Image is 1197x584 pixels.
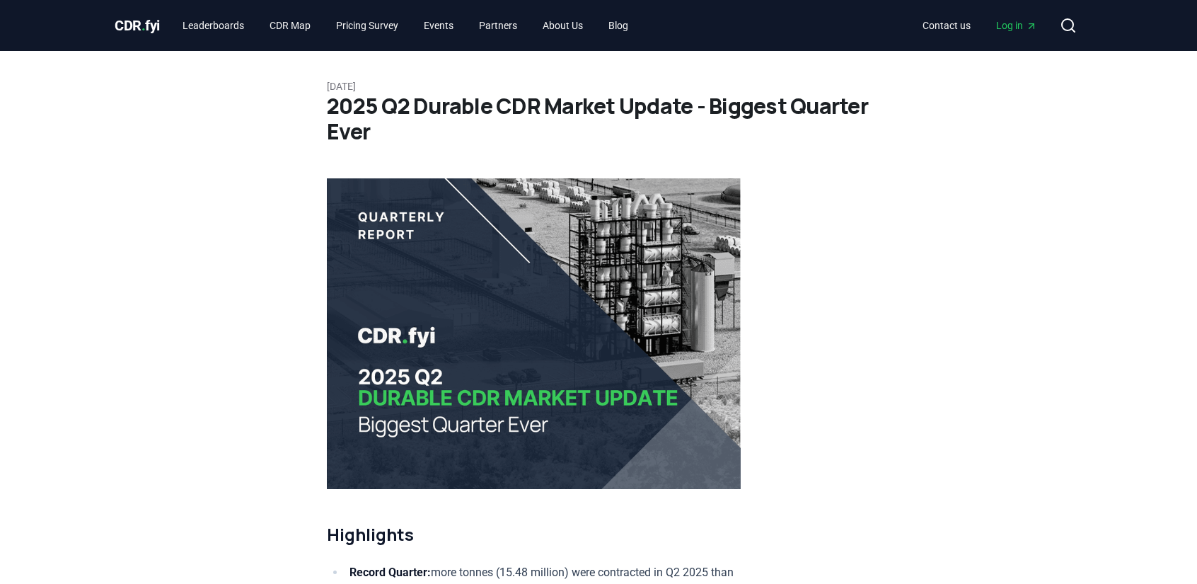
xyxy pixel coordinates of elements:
img: blog post image [327,178,741,489]
p: [DATE] [327,79,870,93]
a: Blog [597,13,640,38]
a: Pricing Survey [325,13,410,38]
h2: Highlights [327,523,741,546]
a: About Us [531,13,594,38]
strong: Record Quarter: [349,566,431,579]
a: Leaderboards [171,13,255,38]
span: . [141,17,146,34]
a: CDR Map [258,13,322,38]
a: Contact us [911,13,982,38]
nav: Main [911,13,1048,38]
nav: Main [171,13,640,38]
a: Events [412,13,465,38]
a: Partners [468,13,528,38]
span: CDR fyi [115,17,160,34]
span: Log in [996,18,1037,33]
h1: 2025 Q2 Durable CDR Market Update - Biggest Quarter Ever [327,93,870,144]
a: Log in [985,13,1048,38]
a: CDR.fyi [115,16,160,35]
